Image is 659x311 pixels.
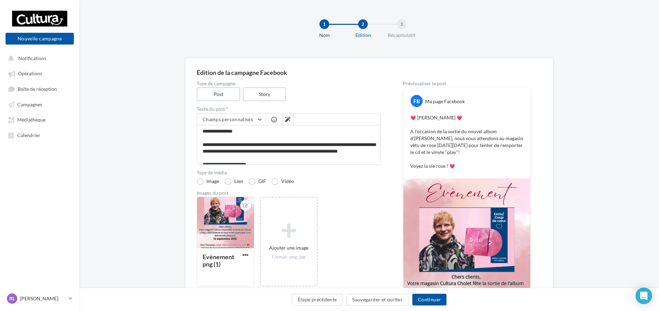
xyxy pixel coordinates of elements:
[197,107,381,111] label: Texte du post *
[4,113,75,126] a: Médiathèque
[243,87,286,101] label: Story
[197,170,381,175] label: Type de média
[292,294,343,305] button: Étape précédente
[197,87,240,101] label: Post
[358,19,368,29] div: 2
[203,253,234,268] div: Evènement png (1)
[412,294,446,305] button: Continuer
[403,81,531,86] div: Prévisualiser le post
[17,132,40,138] span: Calendrier
[4,67,75,79] a: Opérations
[319,19,329,29] div: 1
[302,32,346,39] div: Nom
[18,71,42,77] span: Opérations
[197,69,542,76] div: Édition de la campagne Facebook
[425,98,465,105] div: Ma page Facebook
[4,52,72,64] button: Notifications
[197,114,266,125] button: Champs personnalisés
[397,19,406,29] div: 3
[411,95,423,107] div: FB
[249,178,266,185] label: GIF
[380,32,424,39] div: Récapitulatif
[636,288,652,304] div: Open Intercom Messenger
[18,86,57,92] span: Boîte de réception
[17,101,42,107] span: Campagnes
[9,295,15,302] span: Rl
[17,117,46,123] span: Médiathèque
[410,114,523,169] p: 💗 [PERSON_NAME] 💗 A l'occasion de la sortie du nouvel album d'[PERSON_NAME], nous vous attendons ...
[346,294,409,305] button: Sauvegarder et quitter
[4,82,75,95] a: Boîte de réception
[225,178,243,185] label: Lien
[6,33,74,45] button: Nouvelle campagne
[20,295,66,302] p: [PERSON_NAME]
[4,98,75,110] a: Campagnes
[272,178,294,185] label: Vidéo
[4,129,75,141] a: Calendrier
[197,81,381,86] label: Type de campagne
[18,55,46,61] span: Notifications
[6,292,74,305] a: Rl [PERSON_NAME]
[203,116,253,122] span: Champs personnalisés
[341,32,385,39] div: Edition
[197,191,381,195] div: Images du post
[197,178,219,185] label: Image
